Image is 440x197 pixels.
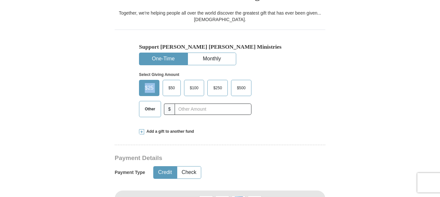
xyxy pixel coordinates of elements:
[115,170,145,175] h5: Payment Type
[139,43,301,50] h5: Support [PERSON_NAME] [PERSON_NAME] Ministries
[142,104,158,114] span: Other
[154,166,177,179] button: Credit
[234,83,249,93] span: $500
[165,83,178,93] span: $50
[164,104,175,115] span: $
[187,83,202,93] span: $100
[142,83,157,93] span: $25
[139,72,179,77] strong: Select Giving Amount
[188,53,236,65] button: Monthly
[115,154,280,162] h3: Payment Details
[175,104,251,115] input: Other Amount
[144,129,194,134] span: Add a gift to another fund
[139,53,187,65] button: One-Time
[210,83,225,93] span: $250
[115,10,325,23] div: Together, we're helping people all over the world discover the greatest gift that has ever been g...
[177,166,201,179] button: Check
